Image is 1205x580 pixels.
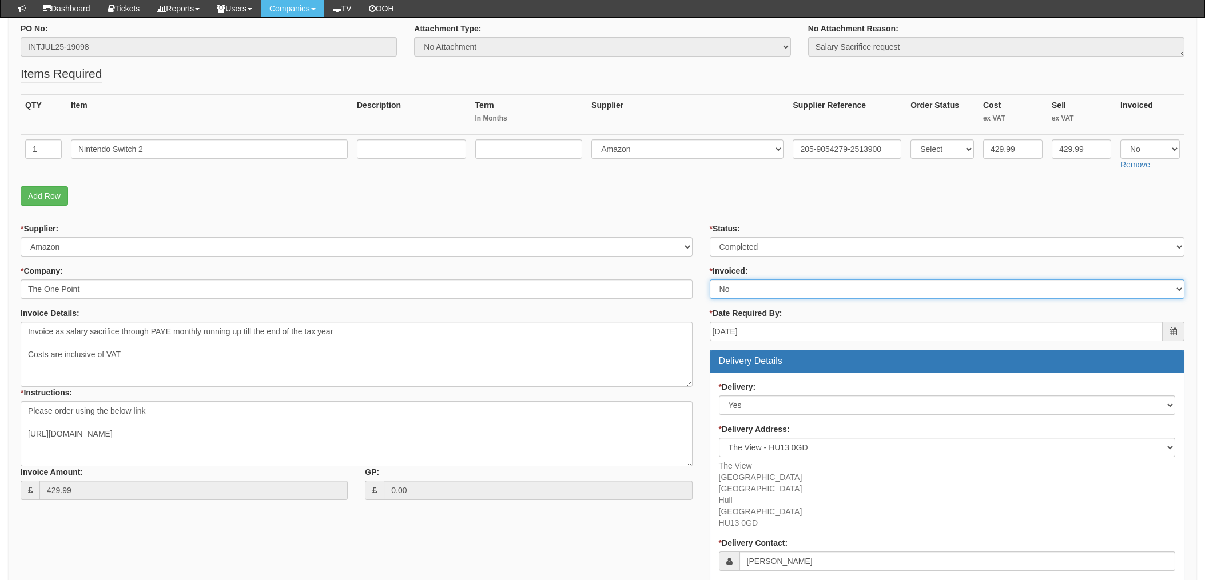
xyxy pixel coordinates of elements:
[906,95,979,135] th: Order Status
[21,95,66,135] th: QTY
[21,466,83,478] label: Invoice Amount:
[66,95,352,135] th: Item
[710,223,740,234] label: Status:
[21,223,58,234] label: Supplier:
[1052,114,1111,123] small: ex VAT
[21,401,693,466] textarea: Please order using the below link [URL][DOMAIN_NAME]
[719,460,1175,529] p: The View [GEOGRAPHIC_DATA] [GEOGRAPHIC_DATA] Hull [GEOGRAPHIC_DATA] HU13 0GD
[808,37,1184,57] textarea: Salary Sacrifice request
[719,423,790,435] label: Delivery Address:
[21,265,63,277] label: Company:
[352,95,471,135] th: Description
[1047,95,1116,135] th: Sell
[719,537,788,549] label: Delivery Contact:
[21,387,72,398] label: Instructions:
[21,65,102,83] legend: Items Required
[979,95,1047,135] th: Cost
[808,23,898,34] label: No Attachment Reason:
[365,466,379,478] label: GP:
[471,95,587,135] th: Term
[719,381,756,393] label: Delivery:
[1116,95,1184,135] th: Invoiced
[414,23,481,34] label: Attachment Type:
[788,95,906,135] th: Supplier Reference
[587,95,788,135] th: Supplier
[710,307,782,319] label: Date Required By:
[21,322,693,387] textarea: Invoice as salary sacrifice through PAYE monthly running up till the end of the tax year Costs ar...
[21,186,68,206] a: Add Row
[21,23,47,34] label: PO No:
[475,114,583,123] small: In Months
[983,114,1043,123] small: ex VAT
[719,356,1175,366] h3: Delivery Details
[1120,160,1150,169] a: Remove
[21,307,79,319] label: Invoice Details:
[710,265,748,277] label: Invoiced:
